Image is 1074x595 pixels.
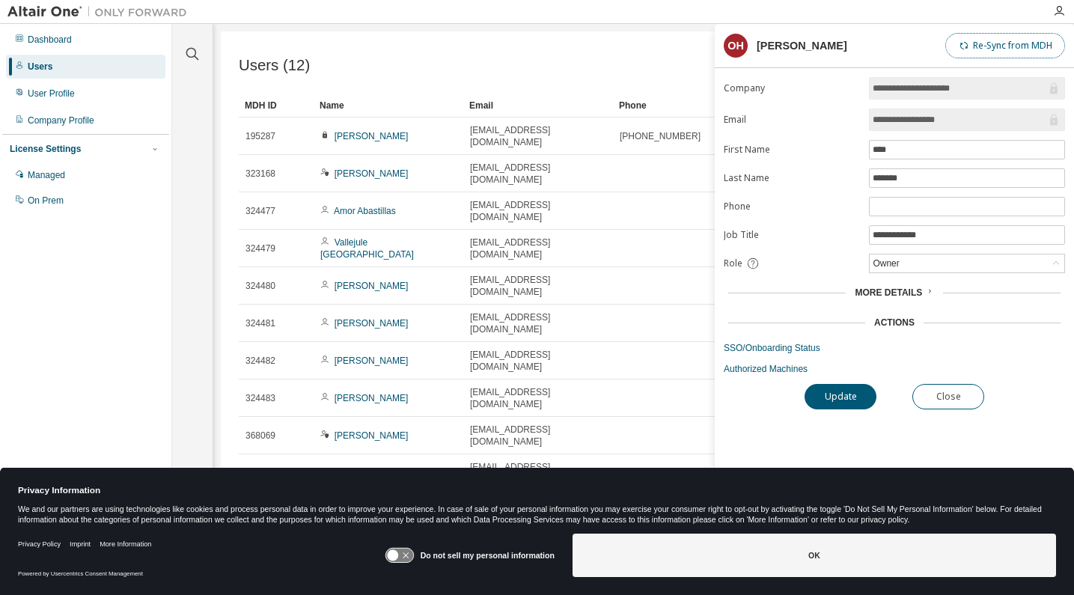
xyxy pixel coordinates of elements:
[912,384,984,409] button: Close
[470,124,606,148] span: [EMAIL_ADDRESS][DOMAIN_NAME]
[320,94,457,118] div: Name
[619,94,757,118] div: Phone
[874,317,915,329] div: Actions
[855,287,922,298] span: More Details
[470,461,606,485] span: [EMAIL_ADDRESS][DOMAIN_NAME]
[245,130,275,142] span: 195287
[470,199,606,223] span: [EMAIL_ADDRESS][DOMAIN_NAME]
[245,94,308,118] div: MDH ID
[335,318,409,329] a: [PERSON_NAME]
[470,237,606,260] span: [EMAIL_ADDRESS][DOMAIN_NAME]
[239,57,310,74] span: Users (12)
[10,143,81,155] div: License Settings
[245,430,275,442] span: 368069
[335,281,409,291] a: [PERSON_NAME]
[805,384,876,409] button: Update
[724,114,860,126] label: Email
[724,201,860,213] label: Phone
[334,206,396,216] a: Amor Abastillas
[470,274,606,298] span: [EMAIL_ADDRESS][DOMAIN_NAME]
[335,168,409,179] a: [PERSON_NAME]
[28,34,72,46] div: Dashboard
[724,34,748,58] div: OH
[245,205,275,217] span: 324477
[870,255,901,272] div: Owner
[620,130,701,142] span: [PHONE_NUMBER]
[724,342,1065,354] a: SSO/Onboarding Status
[870,254,1064,272] div: Owner
[724,363,1065,375] a: Authorized Machines
[724,172,860,184] label: Last Name
[470,424,606,448] span: [EMAIL_ADDRESS][DOMAIN_NAME]
[28,88,75,100] div: User Profile
[28,115,94,126] div: Company Profile
[470,349,606,373] span: [EMAIL_ADDRESS][DOMAIN_NAME]
[245,280,275,292] span: 324480
[245,317,275,329] span: 324481
[28,169,65,181] div: Managed
[945,33,1065,58] button: Re-Sync from MDH
[245,168,275,180] span: 323168
[724,144,860,156] label: First Name
[320,237,414,260] a: Vallejule [GEOGRAPHIC_DATA]
[724,257,742,269] span: Role
[470,162,606,186] span: [EMAIL_ADDRESS][DOMAIN_NAME]
[470,386,606,410] span: [EMAIL_ADDRESS][DOMAIN_NAME]
[724,82,860,94] label: Company
[28,61,52,73] div: Users
[470,311,606,335] span: [EMAIL_ADDRESS][DOMAIN_NAME]
[469,94,607,118] div: Email
[7,4,195,19] img: Altair One
[335,356,409,366] a: [PERSON_NAME]
[757,40,847,52] div: [PERSON_NAME]
[245,392,275,404] span: 324483
[245,242,275,254] span: 324479
[335,430,409,441] a: [PERSON_NAME]
[28,195,64,207] div: On Prem
[335,131,409,141] a: [PERSON_NAME]
[245,355,275,367] span: 324482
[335,393,409,403] a: [PERSON_NAME]
[724,229,860,241] label: Job Title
